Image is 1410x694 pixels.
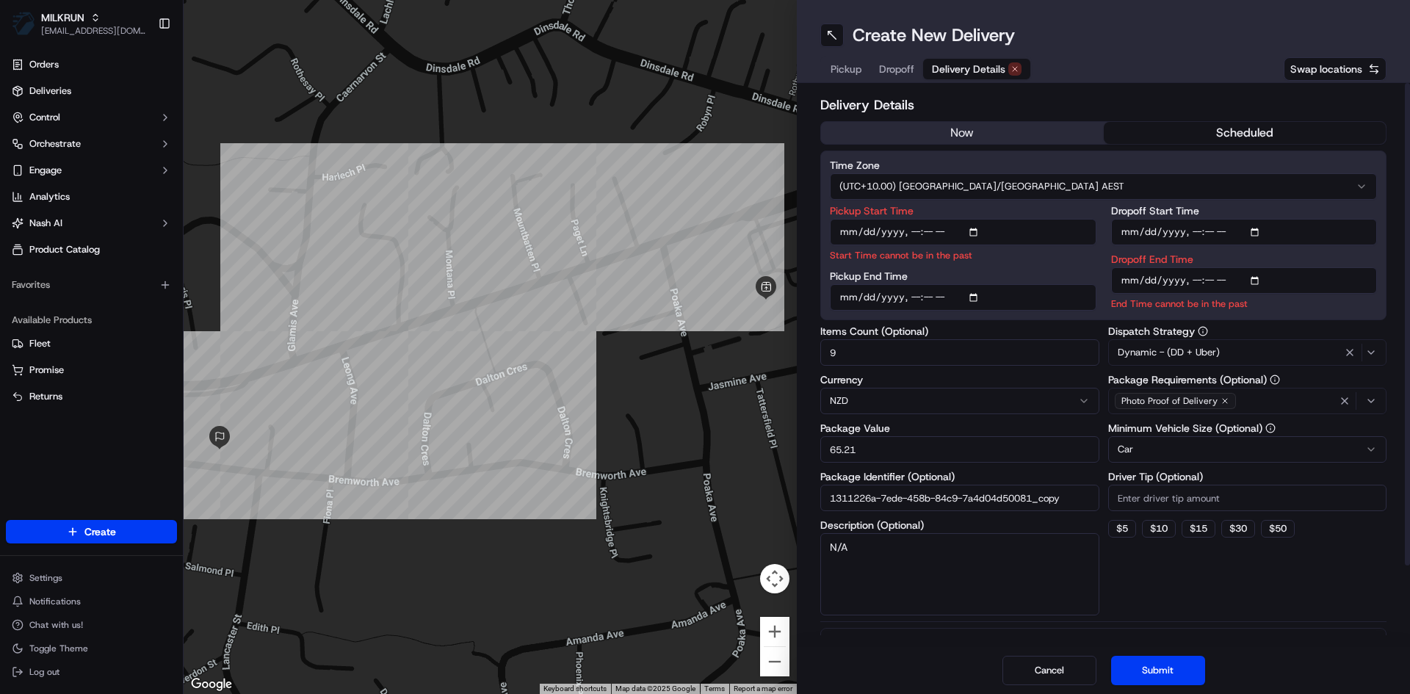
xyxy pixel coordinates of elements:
button: Settings [6,568,177,588]
input: Enter package identifier [820,485,1099,511]
span: Promise [29,364,64,377]
button: Engage [6,159,177,182]
h1: Create New Delivery [853,24,1015,47]
button: scheduled [1104,122,1386,144]
button: MILKRUN [41,10,84,25]
button: Package Requirements (Optional) [1270,375,1280,385]
button: Zoom out [760,647,789,676]
button: Keyboard shortcuts [543,684,607,694]
button: Nash AI [6,212,177,235]
button: $10 [1142,520,1176,538]
button: Minimum Vehicle Size (Optional) [1265,423,1276,433]
p: Start Time cannot be in the past [830,248,1096,262]
a: Analytics [6,185,177,209]
span: Engage [29,164,62,177]
button: Dispatch Strategy [1198,326,1208,336]
label: Dispatch Strategy [1108,326,1387,336]
span: Chat with us! [29,619,83,631]
div: Favorites [6,273,177,297]
span: Deliveries [29,84,71,98]
span: Returns [29,390,62,403]
button: Swap locations [1284,57,1386,81]
button: Control [6,106,177,129]
button: Create [6,520,177,543]
label: Pickup Start Time [830,206,1096,216]
button: Returns [6,385,177,408]
span: Delivery Details [932,62,1005,76]
span: Map data ©2025 Google [615,684,695,693]
button: Promise [6,358,177,382]
button: now [821,122,1104,144]
label: Pickup End Time [830,271,1096,281]
span: Create [84,524,116,539]
button: Map camera controls [760,564,789,593]
button: Log out [6,662,177,682]
span: Swap locations [1290,62,1362,76]
button: $5 [1108,520,1136,538]
a: Report a map error [734,684,792,693]
span: Photo Proof of Delivery [1121,395,1218,407]
span: Dropoff [879,62,914,76]
label: Package Identifier (Optional) [820,471,1099,482]
span: Orchestrate [29,137,81,151]
a: Fleet [12,337,171,350]
a: Returns [12,390,171,403]
label: Package Value [820,423,1099,433]
span: Log out [29,666,59,678]
span: Settings [29,572,62,584]
label: Currency [820,375,1099,385]
input: Enter number of items [820,339,1099,366]
label: Items Count (Optional) [820,326,1099,336]
span: Analytics [29,190,70,203]
a: Orders [6,53,177,76]
label: Dropoff End Time [1111,254,1378,264]
input: Enter driver tip amount [1108,485,1387,511]
span: Pickup [831,62,861,76]
button: Fleet [6,332,177,355]
label: Description (Optional) [820,520,1099,530]
button: Submit [1111,656,1205,685]
button: Chat with us! [6,615,177,635]
span: Dynamic - (DD + Uber) [1118,346,1220,359]
span: Fleet [29,337,51,350]
span: Product Catalog [29,243,100,256]
a: Deliveries [6,79,177,103]
button: MILKRUNMILKRUN[EMAIL_ADDRESS][DOMAIN_NAME] [6,6,152,41]
button: Notifications [6,591,177,612]
a: Product Catalog [6,238,177,261]
span: Orders [29,58,59,71]
button: [EMAIL_ADDRESS][DOMAIN_NAME] [41,25,146,37]
input: Enter package value [820,436,1099,463]
span: Notifications [29,596,81,607]
button: Dynamic - (DD + Uber) [1108,339,1387,366]
span: Control [29,111,60,124]
button: $30 [1221,520,1255,538]
button: Cancel [1002,656,1096,685]
span: Toggle Theme [29,643,88,654]
button: Zoom in [760,617,789,646]
a: Terms (opens in new tab) [704,684,725,693]
a: Promise [12,364,171,377]
button: Orchestrate [6,132,177,156]
label: Driver Tip (Optional) [1108,471,1387,482]
label: Package Requirements (Optional) [1108,375,1387,385]
label: Dropoff Start Time [1111,206,1378,216]
img: MILKRUN [12,12,35,35]
p: End Time cannot be in the past [1111,297,1378,311]
button: Toggle Theme [6,638,177,659]
div: Available Products [6,308,177,332]
label: Time Zone [830,160,1377,170]
button: Package Items (9) [820,628,1386,662]
textarea: N/A [820,533,1099,615]
span: Nash AI [29,217,62,230]
button: Photo Proof of Delivery [1108,388,1387,414]
img: Google [187,675,236,694]
a: Open this area in Google Maps (opens a new window) [187,675,236,694]
button: $15 [1182,520,1215,538]
h2: Delivery Details [820,95,1386,115]
button: $50 [1261,520,1295,538]
label: Minimum Vehicle Size (Optional) [1108,423,1387,433]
